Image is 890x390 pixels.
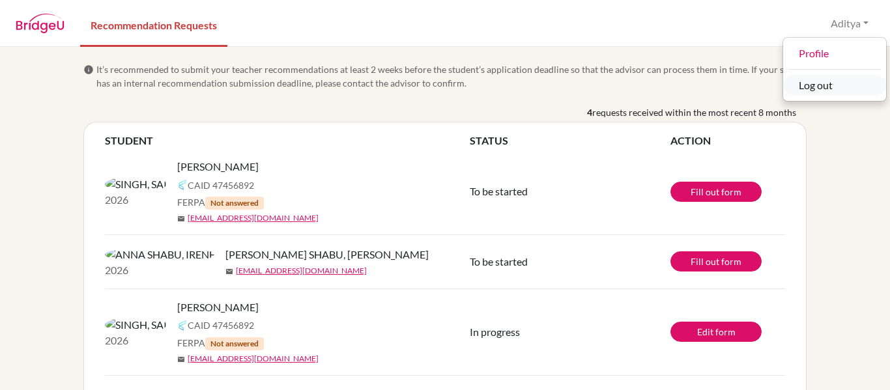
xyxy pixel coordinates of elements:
img: ANNA SHABU, IRENE [105,247,215,262]
a: [EMAIL_ADDRESS][DOMAIN_NAME] [188,353,319,365]
button: Aditya [825,11,874,36]
span: It’s recommended to submit your teacher recommendations at least 2 weeks before the student’s app... [96,63,807,90]
button: Log out [783,75,886,96]
img: SINGH, SAI [105,317,167,333]
a: [EMAIL_ADDRESS][DOMAIN_NAME] [236,265,367,277]
span: mail [177,355,185,363]
span: FERPA [177,336,264,350]
span: [PERSON_NAME] SHABU, [PERSON_NAME] [225,247,429,262]
a: Fill out form [670,251,762,272]
span: info [83,64,94,75]
div: Aditya [782,37,887,102]
p: 2026 [105,262,215,278]
img: Common App logo [177,180,188,190]
th: STATUS [470,133,670,148]
span: To be started [470,185,528,197]
span: mail [177,215,185,223]
span: Not answered [205,197,264,210]
span: Not answered [205,337,264,350]
span: To be started [470,255,528,268]
span: mail [225,268,233,275]
span: [PERSON_NAME] [177,299,259,315]
span: [PERSON_NAME] [177,159,259,174]
span: In progress [470,326,520,338]
a: Profile [783,43,886,64]
a: Edit form [670,322,762,342]
th: ACTION [670,133,785,148]
a: Recommendation Requests [80,2,227,47]
p: 2026 [105,192,167,208]
a: Fill out form [670,182,762,202]
span: CAID 47456892 [188,178,254,192]
span: requests received within the most recent 8 months [592,105,796,119]
th: STUDENT [105,133,470,148]
img: Common App logo [177,320,188,331]
a: [EMAIL_ADDRESS][DOMAIN_NAME] [188,212,319,224]
b: 4 [587,105,592,119]
span: FERPA [177,195,264,210]
img: BridgeU logo [16,14,65,33]
img: SINGH, SAI [105,176,167,192]
span: CAID 47456892 [188,318,254,332]
p: 2026 [105,333,167,348]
